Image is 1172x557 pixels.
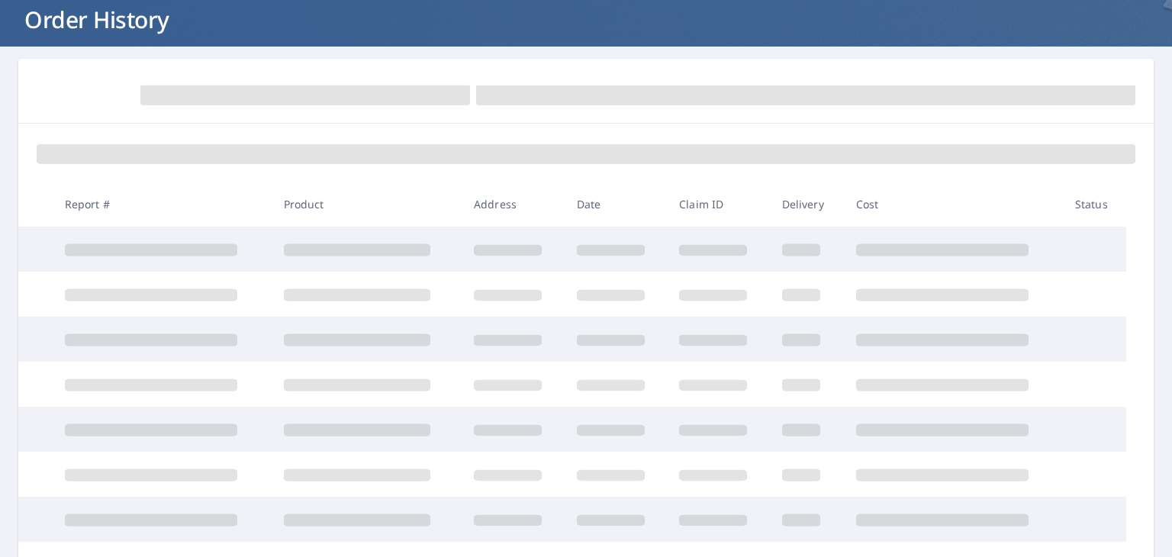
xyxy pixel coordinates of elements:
th: Product [272,182,462,227]
h1: Order History [18,4,1154,35]
th: Claim ID [667,182,770,227]
th: Date [565,182,668,227]
th: Address [462,182,565,227]
th: Status [1063,182,1126,227]
th: Cost [844,182,1063,227]
th: Report # [53,182,272,227]
th: Delivery [770,182,844,227]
